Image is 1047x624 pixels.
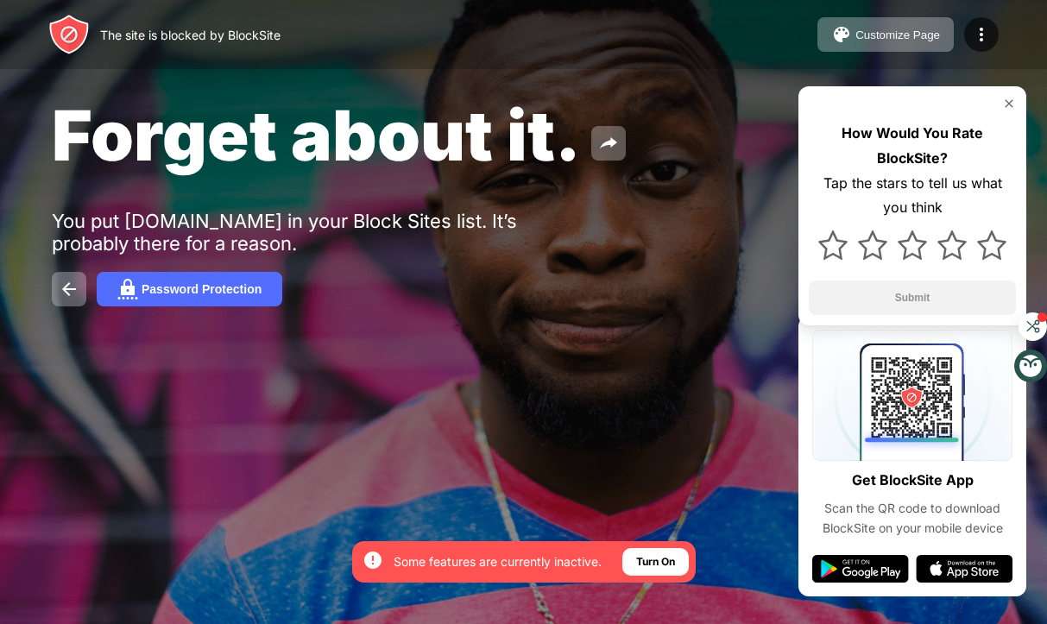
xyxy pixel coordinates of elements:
div: Turn On [636,553,675,570]
img: menu-icon.svg [971,24,992,45]
img: star.svg [898,230,927,260]
img: star.svg [977,230,1006,260]
img: rate-us-close.svg [1002,97,1016,110]
div: Get BlockSite App [852,468,974,493]
div: The site is blocked by BlockSite [100,28,281,42]
img: error-circle-white.svg [363,550,383,570]
div: Scan the QR code to download BlockSite on your mobile device [812,499,1012,538]
img: back.svg [59,279,79,299]
img: share.svg [598,133,619,154]
div: Some features are currently inactive. [394,553,602,570]
button: Password Protection [97,272,282,306]
img: pallet.svg [831,24,852,45]
img: star.svg [858,230,887,260]
img: header-logo.svg [48,14,90,55]
img: google-play.svg [812,555,909,583]
button: Submit [809,280,1016,315]
img: star.svg [937,230,967,260]
button: Customize Page [817,17,954,52]
div: How Would You Rate BlockSite? [809,121,1016,171]
img: star.svg [818,230,848,260]
img: password.svg [117,279,138,299]
div: Password Protection [142,282,262,296]
div: You put [DOMAIN_NAME] in your Block Sites list. It’s probably there for a reason. [52,210,585,255]
div: Customize Page [855,28,940,41]
img: app-store.svg [916,555,1012,583]
div: Tap the stars to tell us what you think [809,171,1016,221]
span: Forget about it. [52,93,581,177]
